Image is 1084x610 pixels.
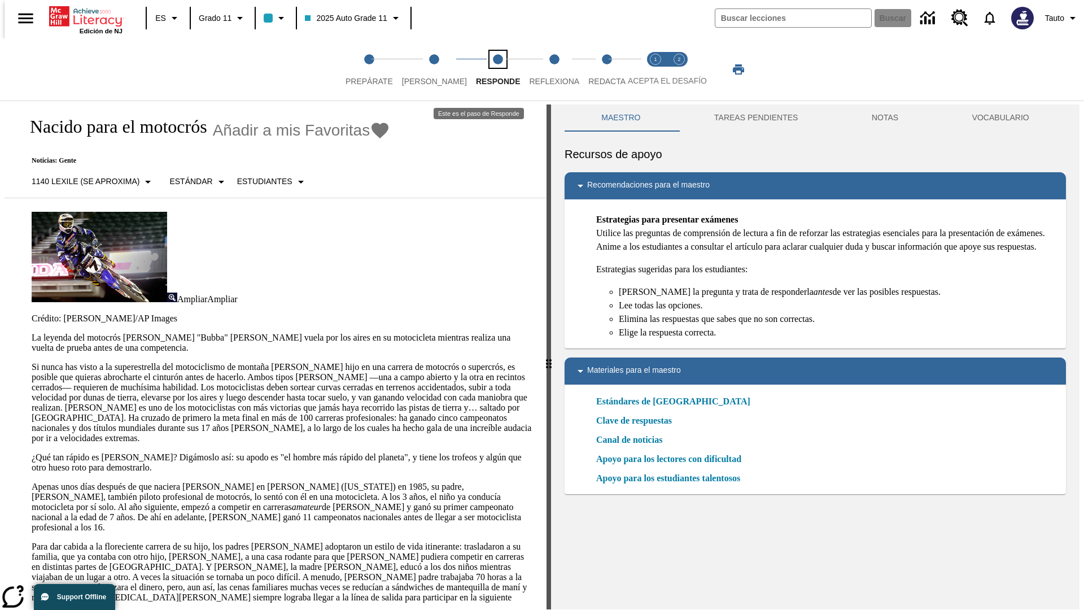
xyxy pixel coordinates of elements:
div: reading [5,104,547,604]
button: Añadir a mis Favoritas - Nacido para el motocrós [213,120,391,140]
h6: Recursos de apoyo [565,145,1066,163]
img: El corredor de motocrós James Stewart vuela por los aires en su motocicleta de montaña. [32,212,167,302]
button: Perfil/Configuración [1041,8,1084,28]
p: Apenas unos días después de que naciera [PERSON_NAME] en [PERSON_NAME] ([US_STATE]) en 1985, su p... [32,482,533,533]
span: Prepárate [346,77,393,86]
text: 2 [677,56,680,62]
button: Abrir el menú lateral [9,2,42,35]
span: Reflexiona [529,77,579,86]
em: amateur [292,502,322,512]
button: Support Offline [34,584,115,610]
em: antes [814,287,833,297]
span: Support Offline [57,593,106,601]
p: La leyenda del motocrós [PERSON_NAME] "Bubba" [PERSON_NAME] vuela por los aires en su motocicleta... [32,333,533,353]
span: Edición de NJ [80,28,123,34]
button: Redacta step 5 of 5 [579,38,635,101]
button: Escoja un nuevo avatar [1004,3,1041,33]
button: Imprimir [720,59,757,80]
div: Pulsa la tecla de intro o la barra espaciadora y luego presiona las flechas de derecha e izquierd... [547,104,551,609]
button: Clase: 2025 Auto Grade 11, Selecciona una clase [300,8,406,28]
p: Utilice las preguntas de comprensión de lectura a fin de reforzar las estrategias esenciales para... [596,213,1057,254]
p: Estudiantes [237,176,292,188]
span: Responde [476,77,521,86]
input: Buscar campo [715,9,871,27]
p: Recomendaciones para el maestro [587,179,710,193]
span: [PERSON_NAME] [402,77,467,86]
li: Elige la respuesta correcta. [619,326,1057,339]
button: Reflexiona step 4 of 5 [520,38,588,101]
button: Seleccione Lexile, 1140 Lexile (Se aproxima) [27,172,159,192]
span: Tauto [1045,12,1064,24]
div: Portada [49,4,123,34]
div: Instructional Panel Tabs [565,104,1066,132]
a: Clave de respuestas, Se abrirá en una nueva ventana o pestaña [596,414,672,428]
text: 1 [654,56,657,62]
a: Notificaciones [975,3,1004,33]
span: Ampliar [207,294,237,304]
div: Materiales para el maestro [565,358,1066,385]
button: Acepta el desafío contesta step 2 of 2 [663,38,696,101]
button: Seleccionar estudiante [233,172,312,192]
button: Responde step 3 of 5 [467,38,530,101]
button: El color de la clase es azul claro. Cambiar el color de la clase. [259,8,292,28]
div: Recomendaciones para el maestro [565,172,1066,199]
a: Centro de información [913,3,945,34]
span: ACEPTA EL DESAFÍO [628,76,707,85]
span: Ampliar [177,294,207,304]
button: Prepárate step 1 of 5 [336,38,402,101]
p: 1140 Lexile (Se aproxima) [32,176,139,188]
button: Lenguaje: ES, Selecciona un idioma [150,8,186,28]
span: 2025 Auto Grade 11 [305,12,387,24]
button: Acepta el desafío lee step 1 of 2 [639,38,672,101]
div: Este es el paso de Responde [434,108,524,119]
button: Tipo de apoyo, Estándar [165,172,232,192]
span: Añadir a mis Favoritas [213,121,370,140]
button: TAREAS PENDIENTES [677,104,835,132]
button: VOCABULARIO [935,104,1066,132]
button: Maestro [565,104,677,132]
button: NOTAS [835,104,936,132]
div: activity [551,104,1079,609]
span: Redacta [588,77,626,86]
span: ES [155,12,166,24]
a: Estándares de [GEOGRAPHIC_DATA] [596,395,757,408]
p: Estándar [169,176,212,188]
a: Apoyo para los lectores con dificultad [596,452,748,466]
strong: Estrategias para presentar exámenes [596,215,738,224]
button: Lee step 2 of 5 [393,38,476,101]
p: Materiales para el maestro [587,364,681,378]
li: Lee todas las opciones. [619,299,1057,312]
p: ¿Qué tan rápido es [PERSON_NAME]? Digámoslo así: su apodo es "el hombre más rápido del planeta", ... [32,452,533,473]
a: Apoyo para los estudiantes talentosos [596,472,747,485]
p: Noticias: Gente [18,156,390,165]
img: Avatar [1011,7,1034,29]
p: Crédito: [PERSON_NAME]/AP Images [32,313,533,324]
li: Elimina las respuestas que sabes que no son correctas. [619,312,1057,326]
li: [PERSON_NAME] la pregunta y trata de responderla de ver las posibles respuestas. [619,285,1057,299]
p: Si nunca has visto a la superestrella del motociclismo de montaña [PERSON_NAME] hijo en una carre... [32,362,533,443]
button: Grado: Grado 11, Elige un grado [194,8,251,28]
a: Canal de noticias, Se abrirá en una nueva ventana o pestaña [596,433,662,447]
h1: Nacido para el motocrós [18,116,207,137]
a: Centro de recursos, Se abrirá en una pestaña nueva. [945,3,975,33]
p: Estrategias sugeridas para los estudiantes: [596,263,1057,276]
span: Grado 11 [199,12,231,24]
img: Ampliar [167,293,177,302]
